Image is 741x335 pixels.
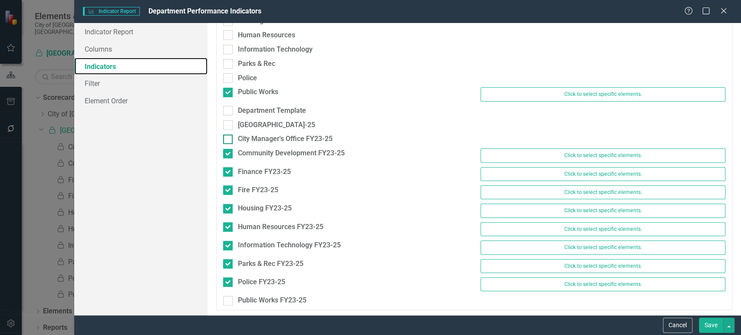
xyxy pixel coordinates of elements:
a: Element Order [74,92,207,109]
button: Click to select specific elements. [481,277,725,291]
div: Public Works [238,87,278,97]
span: Indicator Report [83,7,140,16]
button: Click to select specific elements. [481,148,725,162]
div: City Manager's Office FY23-25 [238,134,333,144]
button: Click to select specific elements. [481,204,725,217]
button: Click to select specific elements. [481,259,725,273]
div: Police [238,73,257,83]
a: Indicator Report [74,23,207,40]
a: Filter [74,75,207,92]
button: Click to select specific elements. [481,222,725,236]
button: Click to select specific elements. [481,185,725,199]
div: Human Resources FY23-25 [238,222,323,232]
div: Information Technology FY23-25 [238,240,341,250]
div: Parks & Rec FY23-25 [238,259,303,269]
button: Click to select specific elements. [481,240,725,254]
span: Department Performance Indicators [148,7,261,15]
div: Public Works FY23-25 [238,296,306,305]
div: Department Template [238,106,306,116]
div: Finance FY23-25 [238,167,291,177]
a: Columns [74,40,207,58]
button: Click to select specific elements. [481,87,725,101]
a: Indicators [74,58,207,75]
div: Human Resources [238,30,295,40]
button: Click to select specific elements. [481,167,725,181]
button: Save [699,318,723,333]
button: Cancel [663,318,692,333]
div: Information Technology [238,45,313,55]
div: Police FY23-25 [238,277,285,287]
div: Community Development FY23-25 [238,148,345,158]
div: Fire FY23-25 [238,185,278,195]
div: Parks & Rec [238,59,275,69]
div: [GEOGRAPHIC_DATA]-25 [238,120,315,130]
div: Housing FY23-25 [238,204,292,213]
